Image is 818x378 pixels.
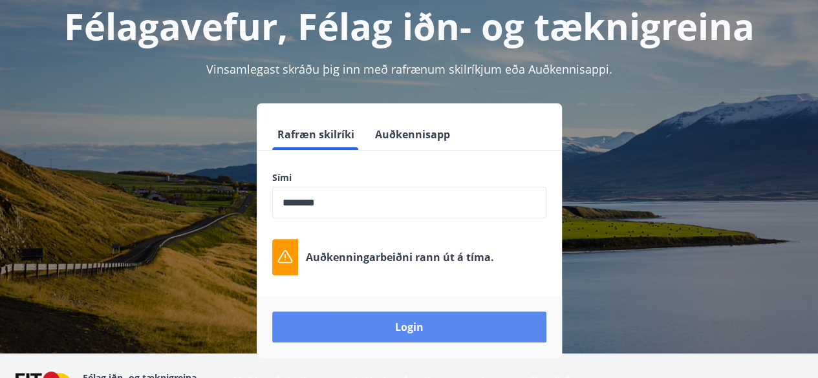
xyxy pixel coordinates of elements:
button: Auðkennisapp [370,119,455,150]
button: Rafræn skilríki [272,119,360,150]
label: Sími [272,171,546,184]
p: Auðkenningarbeiðni rann út á tíma. [306,250,494,264]
h1: Félagavefur, Félag iðn- og tæknigreina [16,1,802,50]
button: Login [272,311,546,342]
span: Vinsamlegast skráðu þig inn með rafrænum skilríkjum eða Auðkennisappi. [206,61,612,77]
